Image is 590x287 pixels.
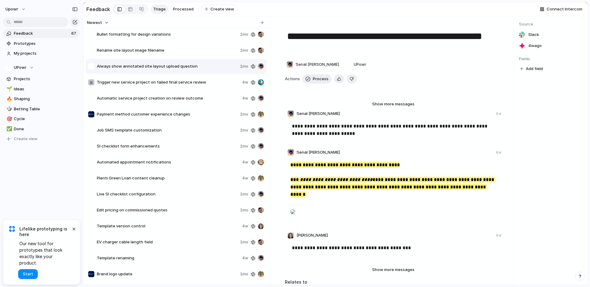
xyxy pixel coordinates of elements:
div: 4w [496,111,502,116]
button: Senal [PERSON_NAME] [285,60,340,69]
button: Create view [201,4,238,14]
span: Rename site layout image filename [97,47,238,53]
button: Dismiss [70,225,77,232]
span: 1mo [240,271,248,277]
a: Slack [519,30,583,39]
span: 4w [242,159,248,165]
span: Show more messages [372,267,415,273]
a: 🔥Shaping [3,94,80,104]
span: UPowr [354,61,366,68]
span: 1mo [240,207,248,213]
button: Show more messages [356,100,430,108]
button: Create view [3,134,80,143]
span: Brand logo update [97,271,238,277]
span: 4w [242,95,248,101]
span: Senal [PERSON_NAME] [297,111,340,117]
span: Automatic service project creation on review outcome [97,95,240,101]
button: Start [18,269,38,279]
span: EV charger cable length field [97,239,238,245]
span: Process [313,76,328,82]
a: 🎲Betting Table [3,104,80,114]
span: Lifelike prototyping is here [19,226,71,237]
span: 1mo [240,191,248,197]
a: My projects [3,49,80,58]
span: Processed [173,6,194,12]
h2: Feedback [86,6,110,13]
div: 4w [496,233,502,238]
span: Connect Intercom [547,6,582,12]
span: Start [23,271,33,277]
button: 🌱 [6,86,12,92]
span: Always show annotated site layout upload question [97,63,238,69]
a: Prototypes [3,39,80,48]
span: [PERSON_NAME] [297,232,328,238]
span: UPowr [14,65,26,71]
span: Automated appointment notifications [97,159,240,165]
div: 🎯 [6,116,11,123]
div: 🌱 [6,85,11,92]
span: Ideas [14,86,78,92]
button: UPowr [3,63,80,72]
span: 4w [242,255,248,261]
button: 🎲 [6,106,12,112]
div: 4w [496,150,502,155]
span: My projects [14,50,78,57]
a: Processed [171,5,196,14]
span: Create view [210,6,234,12]
button: UPowr [343,60,368,69]
span: 4w ago [528,43,542,49]
span: Our new tool for prototypes that look exactly like your product. [19,240,71,266]
span: Bullet formatting for design variations [97,31,238,37]
a: 🎯Cycle [3,114,80,124]
span: Edit pricing on commissioned quotes [97,207,238,213]
button: ✅ [6,126,12,132]
span: 67 [71,30,77,37]
a: ✅Done [3,124,80,134]
a: Feedback67 [3,29,80,38]
span: Plenti Green Loan content cleanup [97,175,240,181]
button: Connect Intercom [537,5,585,14]
span: Add field [526,66,543,72]
div: 🎲 [6,105,11,112]
button: Show more messages [356,266,430,274]
div: 🔥 [6,96,11,103]
span: 1mo [240,111,248,117]
span: Template renaming [97,255,240,261]
span: Fields [519,56,583,62]
span: Live SI checklist configuration [97,191,238,197]
span: Payment method customer experience changes [97,111,238,117]
span: 4w [242,223,248,229]
span: Triage [153,6,166,12]
span: 1mo [240,47,248,53]
span: 1mo [240,31,248,37]
a: Projects [3,74,80,84]
button: 🔥 [6,96,12,102]
span: Source [519,21,583,27]
span: Slack [528,32,539,38]
span: 1mo [240,143,248,149]
button: Newest [86,19,110,27]
h3: Relates to [285,279,502,285]
span: 1mo [240,239,248,245]
span: upowr [6,6,18,12]
span: Senal [PERSON_NAME] [296,61,339,68]
span: Trigger new service project on failed final service review [97,79,240,85]
button: Delete [347,74,357,84]
a: 🌱Ideas [3,85,80,94]
span: 1mo [240,63,248,69]
button: 🎯 [6,116,12,122]
button: Process [302,74,332,84]
span: Done [14,126,78,132]
div: ✅ [6,125,11,132]
span: Senal [PERSON_NAME] [297,149,340,155]
span: Job SMS template customization [97,127,238,133]
span: Feedback [14,30,69,37]
span: 1mo [240,127,248,133]
span: Cycle [14,116,78,122]
span: Newest [87,20,102,26]
span: 4w [242,79,248,85]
